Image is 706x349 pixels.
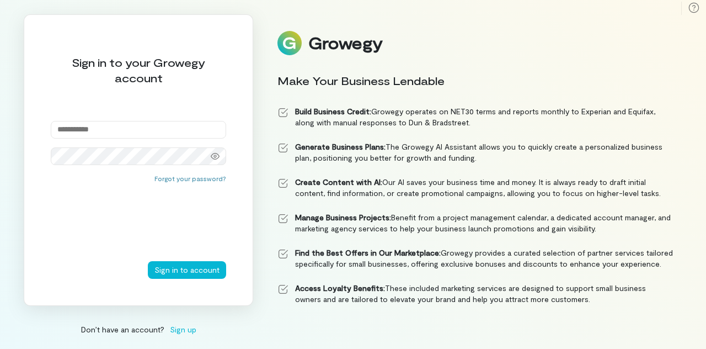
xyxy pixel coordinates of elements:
[277,73,673,88] div: Make Your Business Lendable
[277,212,673,234] li: Benefit from a project management calendar, a dedicated account manager, and marketing agency ser...
[24,324,253,335] div: Don’t have an account?
[170,324,196,335] span: Sign up
[277,247,673,269] li: Growegy provides a curated selection of partner services tailored specifically for small business...
[308,34,382,52] div: Growegy
[295,142,386,151] strong: Generate Business Plans:
[295,177,382,187] strong: Create Content with AI:
[295,248,441,257] strong: Find the Best Offers in Our Marketplace:
[51,55,226,86] div: Sign in to your Growegy account
[295,283,385,293] strong: Access Loyalty Benefits:
[277,141,673,163] li: The Growegy AI Assistant allows you to quickly create a personalized business plan, positioning y...
[295,107,371,116] strong: Build Business Credit:
[154,174,226,183] button: Forgot your password?
[295,213,391,222] strong: Manage Business Projects:
[148,261,226,279] button: Sign in to account
[277,283,673,305] li: These included marketing services are designed to support small business owners and are tailored ...
[277,106,673,128] li: Growegy operates on NET30 terms and reports monthly to Experian and Equifax, along with manual re...
[277,31,302,55] img: Logo
[277,177,673,199] li: Our AI saves your business time and money. It is always ready to draft initial content, find info...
